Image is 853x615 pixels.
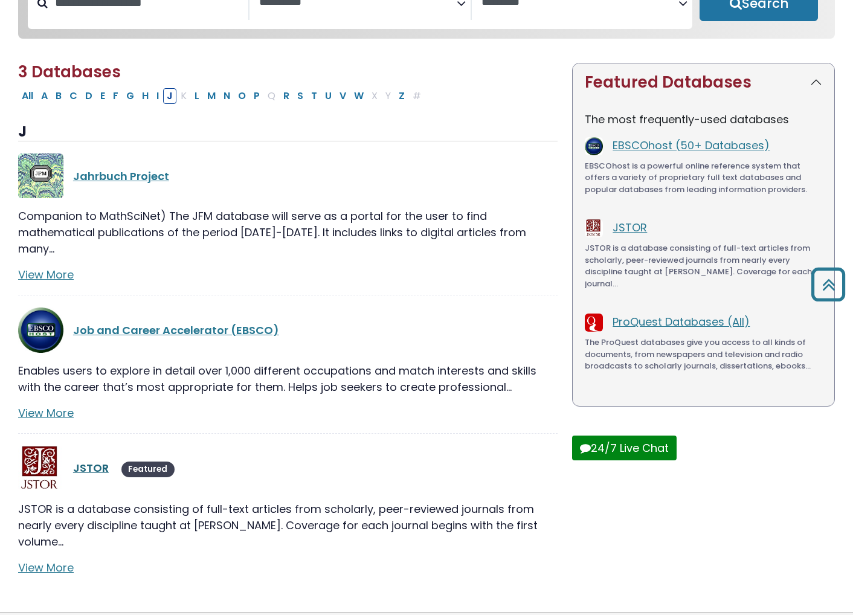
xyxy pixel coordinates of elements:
p: The ProQuest databases give you access to all kinds of documents, from newspapers and television ... [585,336,822,372]
button: Filter Results D [82,88,96,104]
button: Filter Results I [153,88,163,104]
span: 3 Databases [18,61,121,83]
a: Back to Top [806,273,850,295]
button: Filter Results P [250,88,263,104]
span: Featured [121,462,175,477]
button: All [18,88,37,104]
a: EBSCOhost (50+ Databases) [613,138,770,153]
button: Filter Results E [97,88,109,104]
button: Filter Results J [163,88,176,104]
button: Filter Results W [350,88,367,104]
button: Filter Results R [280,88,293,104]
button: Filter Results C [66,88,81,104]
button: Filter Results G [123,88,138,104]
h3: J [18,123,558,141]
p: Companion to MathSciNet) The JFM database will serve as a portal for the user to find mathematica... [18,208,558,257]
p: JSTOR is a database consisting of full-text articles from scholarly, peer-reviewed journals from ... [585,242,822,289]
a: View More [18,405,74,420]
p: JSTOR is a database consisting of full-text articles from scholarly, peer-reviewed journals from ... [18,501,558,550]
button: Filter Results U [321,88,335,104]
p: Enables users to explore in detail over 1,000 different occupations and match interests and skill... [18,362,558,395]
p: The most frequently-used databases [585,111,822,127]
button: Filter Results L [191,88,203,104]
button: Filter Results V [336,88,350,104]
button: Filter Results A [37,88,51,104]
button: Filter Results B [52,88,65,104]
button: Filter Results S [294,88,307,104]
p: EBSCOhost is a powerful online reference system that offers a variety of proprietary full text da... [585,160,822,196]
a: JSTOR [613,220,647,235]
button: Filter Results F [109,88,122,104]
button: Filter Results M [204,88,219,104]
a: Jahrbuch Project [73,169,169,184]
button: Filter Results T [307,88,321,104]
a: JSTOR [73,460,109,475]
a: View More [18,560,74,575]
button: Filter Results H [138,88,152,104]
a: ProQuest Databases (All) [613,314,750,329]
div: Alpha-list to filter by first letter of database name [18,88,426,103]
a: Job and Career Accelerator (EBSCO) [73,323,279,338]
a: View More [18,267,74,282]
button: 24/7 Live Chat [572,436,677,460]
button: Featured Databases [573,63,834,101]
button: Filter Results N [220,88,234,104]
button: Filter Results Z [395,88,408,104]
button: Filter Results O [234,88,249,104]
